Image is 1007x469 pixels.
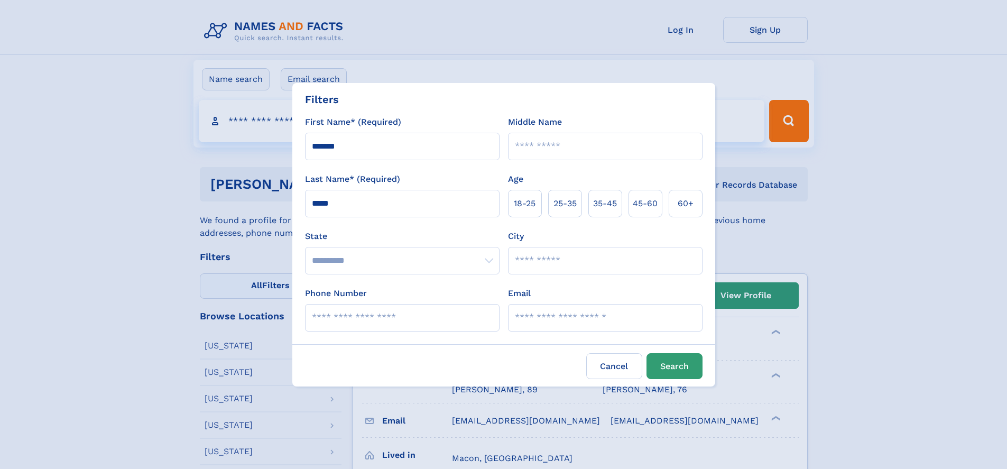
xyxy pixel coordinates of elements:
label: Last Name* (Required) [305,173,400,186]
label: State [305,230,500,243]
label: Age [508,173,523,186]
label: City [508,230,524,243]
label: Cancel [586,353,642,379]
button: Search [646,353,703,379]
span: 60+ [678,197,694,210]
span: 18‑25 [514,197,535,210]
label: Middle Name [508,116,562,128]
label: Phone Number [305,287,367,300]
div: Filters [305,91,339,107]
label: First Name* (Required) [305,116,401,128]
span: 25‑35 [553,197,577,210]
label: Email [508,287,531,300]
span: 45‑60 [633,197,658,210]
span: 35‑45 [593,197,617,210]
